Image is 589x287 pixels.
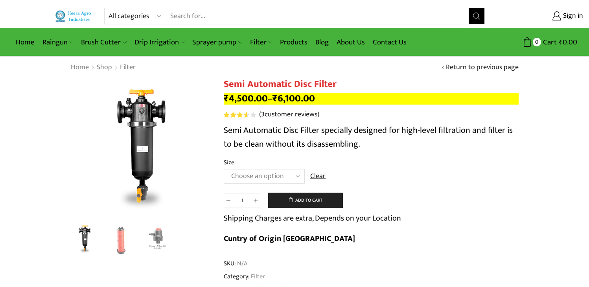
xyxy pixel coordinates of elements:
[559,36,577,48] bdi: 0.00
[224,123,513,151] span: Semi Automatic Disc Filter specially designed for high-level filtration and filter is to be clean...
[310,171,326,182] a: Clear options
[561,11,583,21] span: Sign in
[70,79,212,220] div: 1 / 3
[70,63,136,73] nav: Breadcrumb
[369,33,410,52] a: Contact Us
[268,193,343,208] button: Add to cart
[233,193,251,208] input: Product quantity
[261,109,265,120] span: 3
[224,158,234,167] label: Size
[276,33,311,52] a: Products
[77,33,130,52] a: Brush Cutter
[250,271,265,281] a: Filter
[236,259,247,268] span: N/A
[224,212,401,224] p: Shipping Charges are extra, Depends on your Location
[224,90,229,107] span: ₹
[224,259,519,268] span: SKU:
[493,35,577,50] a: 0 Cart ₹0.00
[224,112,256,118] div: Rated 3.67 out of 5
[120,63,136,73] a: Filter
[141,224,174,256] li: 3 / 3
[224,79,519,90] h1: Semi Automatic Disc Filter
[188,33,246,52] a: Sprayer pump
[311,33,333,52] a: Blog
[224,272,265,281] span: Category:
[96,63,112,73] a: Shop
[259,110,319,120] a: (3customer reviews)
[68,223,101,256] img: Semi Automatic Disc Filter
[12,33,39,52] a: Home
[68,224,101,256] li: 1 / 3
[70,79,212,220] img: Semi Automatic Disc Filter
[224,232,355,245] b: Cuntry of Origin [GEOGRAPHIC_DATA]
[224,93,519,105] p: –
[131,33,188,52] a: Drip Irrigation
[541,37,557,48] span: Cart
[446,63,519,73] a: Return to previous page
[224,112,257,118] span: 3
[559,36,563,48] span: ₹
[469,8,484,24] button: Search button
[70,63,89,73] a: Home
[141,224,174,257] a: Preesure-inducater
[246,33,276,52] a: Filter
[39,33,77,52] a: Raingun
[105,224,138,257] a: Disc-Filter
[224,112,247,118] span: Rated out of 5 based on customer ratings
[533,38,541,46] span: 0
[272,90,278,107] span: ₹
[105,224,138,256] li: 2 / 3
[333,33,369,52] a: About Us
[272,90,315,107] bdi: 6,100.00
[224,90,268,107] bdi: 4,500.00
[166,8,469,24] input: Search for...
[497,9,583,23] a: Sign in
